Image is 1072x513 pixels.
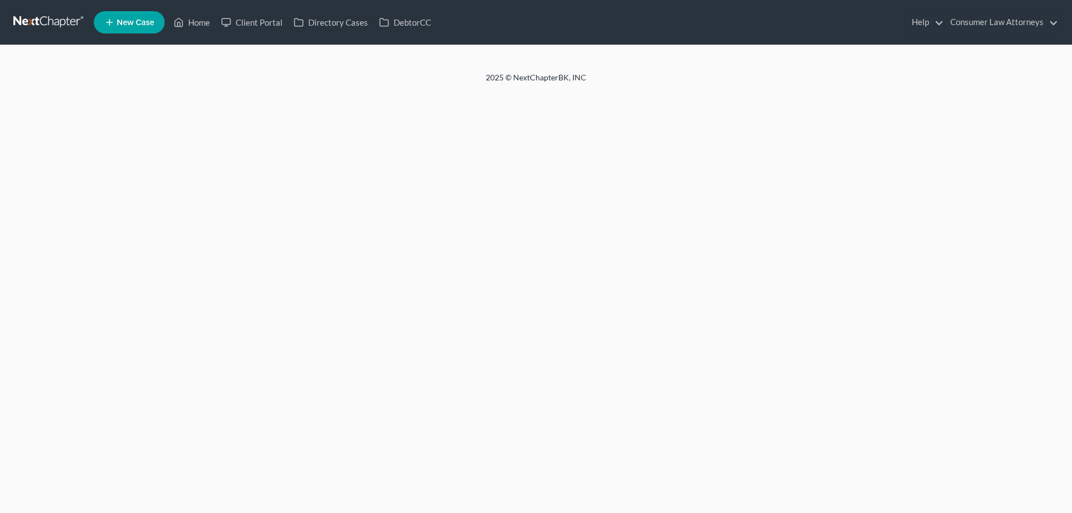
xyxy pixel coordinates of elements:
[94,11,165,33] new-legal-case-button: New Case
[374,12,437,32] a: DebtorCC
[218,72,854,92] div: 2025 © NextChapterBK, INC
[945,12,1058,32] a: Consumer Law Attorneys
[906,12,944,32] a: Help
[288,12,374,32] a: Directory Cases
[216,12,288,32] a: Client Portal
[168,12,216,32] a: Home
